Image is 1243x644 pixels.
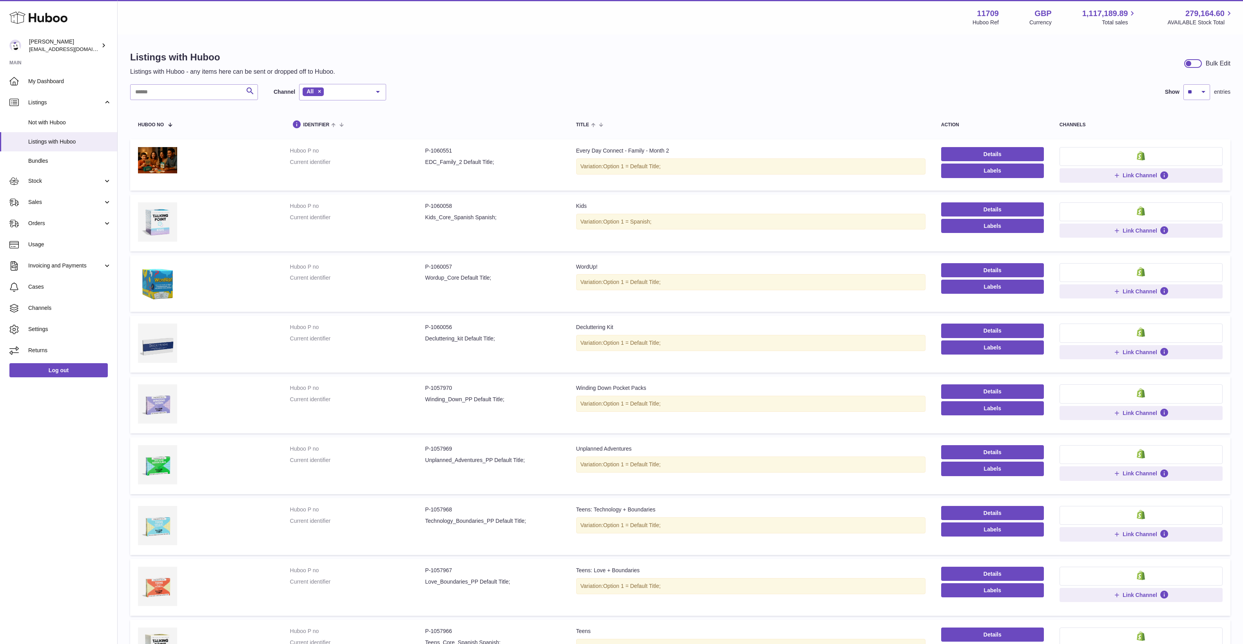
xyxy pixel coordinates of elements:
[576,335,925,351] div: Variation:
[1123,409,1157,417] span: Link Channel
[1165,88,1179,96] label: Show
[290,445,425,453] dt: Huboo P no
[576,214,925,230] div: Variation:
[941,340,1044,355] button: Labels
[1123,470,1157,477] span: Link Channel
[425,578,561,586] dd: Love_Boundaries_PP Default Title;
[941,122,1044,127] div: action
[425,445,561,453] dd: P-1057969
[1060,527,1223,541] button: Link Channel
[1029,19,1052,26] div: Currency
[603,279,661,285] span: Option 1 = Default Title;
[603,218,651,225] span: Option 1 = Spanish;
[941,384,1044,398] a: Details
[603,163,661,169] span: Option 1 = Default Title;
[28,119,111,126] span: Not with Huboo
[1123,591,1157,599] span: Link Channel
[576,158,925,175] div: Variation:
[290,567,425,574] dt: Huboo P no
[290,324,425,331] dt: Huboo P no
[28,347,111,354] span: Returns
[576,147,925,155] div: Every Day Connect - Family - Month 2
[138,567,177,606] img: Teens: Love + Boundaries
[9,40,21,51] img: internalAdmin-11709@internal.huboo.com
[1185,8,1225,19] span: 279,164.60
[138,384,177,424] img: Winding Down Pocket Packs
[1137,327,1145,337] img: shopify-small.png
[941,401,1044,415] button: Labels
[941,462,1044,476] button: Labels
[290,517,425,525] dt: Current identifier
[576,324,925,331] div: Decluttering Kit
[28,157,111,165] span: Bundles
[603,400,661,407] span: Option 1 = Default Title;
[1137,267,1145,277] img: shopify-small.png
[1060,168,1223,182] button: Link Channel
[290,147,425,155] dt: Huboo P no
[576,274,925,290] div: Variation:
[1123,288,1157,295] span: Link Channel
[138,147,177,173] img: Every Day Connect - Family - Month 2
[290,506,425,513] dt: Huboo P no
[603,461,661,468] span: Option 1 = Default Title;
[290,578,425,586] dt: Current identifier
[941,567,1044,581] a: Details
[138,263,177,302] img: WordUp!
[28,283,111,291] span: Cases
[576,202,925,210] div: Kids
[425,517,561,525] dd: Technology_Boundaries_PP Default Title;
[576,628,925,635] div: Teens
[941,506,1044,520] a: Details
[941,164,1044,178] button: Labels
[1137,631,1145,641] img: shopify-small.png
[1060,122,1223,127] div: channels
[425,567,561,574] dd: P-1057967
[28,198,103,206] span: Sales
[1060,406,1223,420] button: Link Channel
[28,99,103,106] span: Listings
[290,628,425,635] dt: Huboo P no
[290,263,425,271] dt: Huboo P no
[1123,531,1157,538] span: Link Channel
[941,280,1044,294] button: Labels
[1123,349,1157,356] span: Link Channel
[28,220,103,227] span: Orders
[290,274,425,282] dt: Current identifier
[1123,172,1157,179] span: Link Channel
[941,219,1044,233] button: Labels
[576,567,925,574] div: Teens: Love + Boundaries
[576,578,925,594] div: Variation:
[1102,19,1137,26] span: Total sales
[576,396,925,412] div: Variation:
[1034,8,1051,19] strong: GBP
[425,214,561,221] dd: Kids_Core_Spanish Spanish;
[1060,466,1223,480] button: Link Channel
[941,147,1044,161] a: Details
[1082,8,1128,19] span: 1,117,189.89
[941,522,1044,537] button: Labels
[138,445,177,484] img: Unplanned Adventures
[425,506,561,513] dd: P-1057968
[1214,88,1230,96] span: entries
[274,88,295,96] label: Channel
[290,335,425,342] dt: Current identifier
[941,628,1044,642] a: Details
[425,274,561,282] dd: Wordup_Core Default Title;
[1060,345,1223,359] button: Link Channel
[28,304,111,312] span: Channels
[425,263,561,271] dd: P-1060057
[1137,571,1145,580] img: shopify-small.png
[290,396,425,403] dt: Current identifier
[425,158,561,166] dd: EDC_Family_2 Default Title;
[576,384,925,392] div: Winding Down Pocket Packs
[941,324,1044,338] a: Details
[576,122,589,127] span: title
[130,67,335,76] p: Listings with Huboo - any items here can be sent or dropped off to Huboo.
[290,158,425,166] dt: Current identifier
[425,335,561,342] dd: Decluttering_kit Default Title;
[576,457,925,473] div: Variation:
[1137,206,1145,216] img: shopify-small.png
[425,396,561,403] dd: Winding_Down_PP Default Title;
[29,38,100,53] div: [PERSON_NAME]
[290,202,425,210] dt: Huboo P no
